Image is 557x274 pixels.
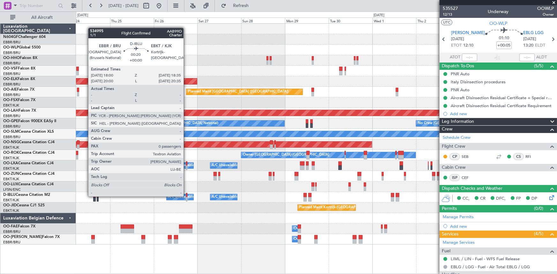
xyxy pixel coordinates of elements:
div: Underway [488,9,509,15]
span: OO-FAE [3,225,18,228]
input: Trip Number [19,1,56,11]
div: No Crew [GEOGRAPHIC_DATA] ([GEOGRAPHIC_DATA] National) [418,119,525,128]
span: Cabin Crew [442,164,466,171]
span: [PERSON_NAME] [451,30,485,36]
span: ELDT [535,42,545,49]
span: OO-LXA [3,161,18,165]
span: 12:10 [463,42,473,49]
span: OO-NSG [3,140,19,144]
span: DP [531,196,537,202]
span: OO-HHO [3,56,20,60]
a: N604GFChallenger 604 [3,35,46,39]
span: OO-[PERSON_NAME] [3,235,42,239]
span: [DATE] [451,36,464,42]
div: Planned Maint Kortrijk-[GEOGRAPHIC_DATA] [123,161,197,170]
a: Manage Services [443,240,475,246]
div: CP [449,153,460,160]
a: EBBR/BRU [3,240,20,245]
a: D-IBLUCessna Citation M2 [3,193,50,197]
a: EBLG / LGG - Fuel - Air Total EBLG / LGG [451,264,530,270]
div: Aircraft Disinsection Residual Certificate Requirement [451,103,552,108]
a: OO-NSGCessna Citation CJ4 [3,140,55,144]
a: OO-[PERSON_NAME]Falcon 7X [3,235,60,239]
span: OO-VSF [3,67,18,70]
a: SEB [462,154,476,159]
span: OO-FSX [3,98,18,102]
span: 13:20 [523,42,533,49]
span: 12/13 [443,12,458,17]
span: [DATE] - [DATE] [109,3,139,9]
button: Refresh [218,1,256,11]
a: EBKT/KJK [3,145,19,150]
span: D-IBLU [3,193,16,197]
button: UTC [441,19,452,25]
a: EBBR/BRU [3,40,20,45]
span: EBLG LGG [523,30,544,36]
a: EBKT/KJK [3,177,19,181]
div: Thu 25 [110,18,154,23]
a: EBKT/KJK [3,166,19,171]
a: OO-VSFFalcon 8X [3,67,35,70]
a: Schedule Crew [443,135,470,141]
span: OOWLP [537,5,554,12]
span: Permits [442,205,457,212]
a: EBBR/BRU [3,50,20,55]
a: EBBR/BRU [3,135,20,139]
span: OO-GPE [3,119,18,123]
span: Dispatch Checks and Weather [442,185,502,192]
span: [DATE] [523,36,536,42]
a: EBBR/BRU [3,114,20,118]
a: CEF [462,175,476,181]
span: (0/0) [534,205,543,212]
a: EBBR/BRU [3,124,20,129]
a: OO-FAEFalcon 7X [3,225,35,228]
span: 01:10 [499,35,509,41]
span: Dispatch To-Dos [442,63,474,70]
div: Planned Maint Kortrijk-[GEOGRAPHIC_DATA] [299,203,374,212]
a: OO-LXACessna Citation CJ4 [3,161,54,165]
span: OO-AIE [3,88,17,92]
a: OO-JIDCessna CJ1 525 [3,204,45,207]
div: Sun 28 [241,18,285,23]
span: OO-LUX [3,182,18,186]
span: OO-ELK [3,77,18,81]
span: OO-ZUN [3,172,19,176]
a: EBKT/KJK [3,156,19,160]
div: Wed 24 [66,18,110,23]
div: A/C Unavailable [GEOGRAPHIC_DATA] ([GEOGRAPHIC_DATA] National) [168,161,287,170]
a: Manage Permits [443,214,474,220]
div: A/C Unavailable [GEOGRAPHIC_DATA] ([GEOGRAPHIC_DATA] National) [168,192,287,202]
span: N604GF [3,35,18,39]
div: A/C Unavailable [GEOGRAPHIC_DATA]-[GEOGRAPHIC_DATA] [212,192,314,202]
span: CC, [463,196,470,202]
span: All Aircraft [17,15,67,20]
div: Aircraft Disinsection Residual Certificate + Special request [451,95,554,100]
a: EBKT/KJK [3,198,19,203]
a: OO-AIEFalcon 7X [3,88,34,92]
span: Refresh [228,4,254,8]
a: OO-ROKCessna Citation CJ4 [3,151,55,155]
span: ALDT [536,54,547,61]
div: [DATE] [373,13,384,18]
span: CR [480,196,485,202]
span: (4/5) [534,230,543,237]
div: Tue 30 [329,18,373,23]
div: Owner [GEOGRAPHIC_DATA]-[GEOGRAPHIC_DATA] [243,150,329,160]
a: OO-HHOFalcon 8X [3,56,37,60]
span: Leg Information [442,118,474,125]
span: OO-JID [3,204,17,207]
span: (5/5) [534,63,543,69]
a: OO-ELKFalcon 8X [3,77,35,81]
div: [DATE] [77,13,88,18]
div: Wed 1 [373,18,416,23]
div: Sat 27 [198,18,241,23]
button: All Aircraft [7,12,69,23]
a: RFI [525,154,540,159]
a: EBBR/BRU [3,71,20,76]
span: 535527 [443,5,458,12]
span: OO-WLP [3,46,19,49]
div: Add new [450,111,554,116]
span: ETOT [451,42,462,49]
div: Fri 26 [154,18,198,23]
div: PNR Auto [451,87,470,93]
